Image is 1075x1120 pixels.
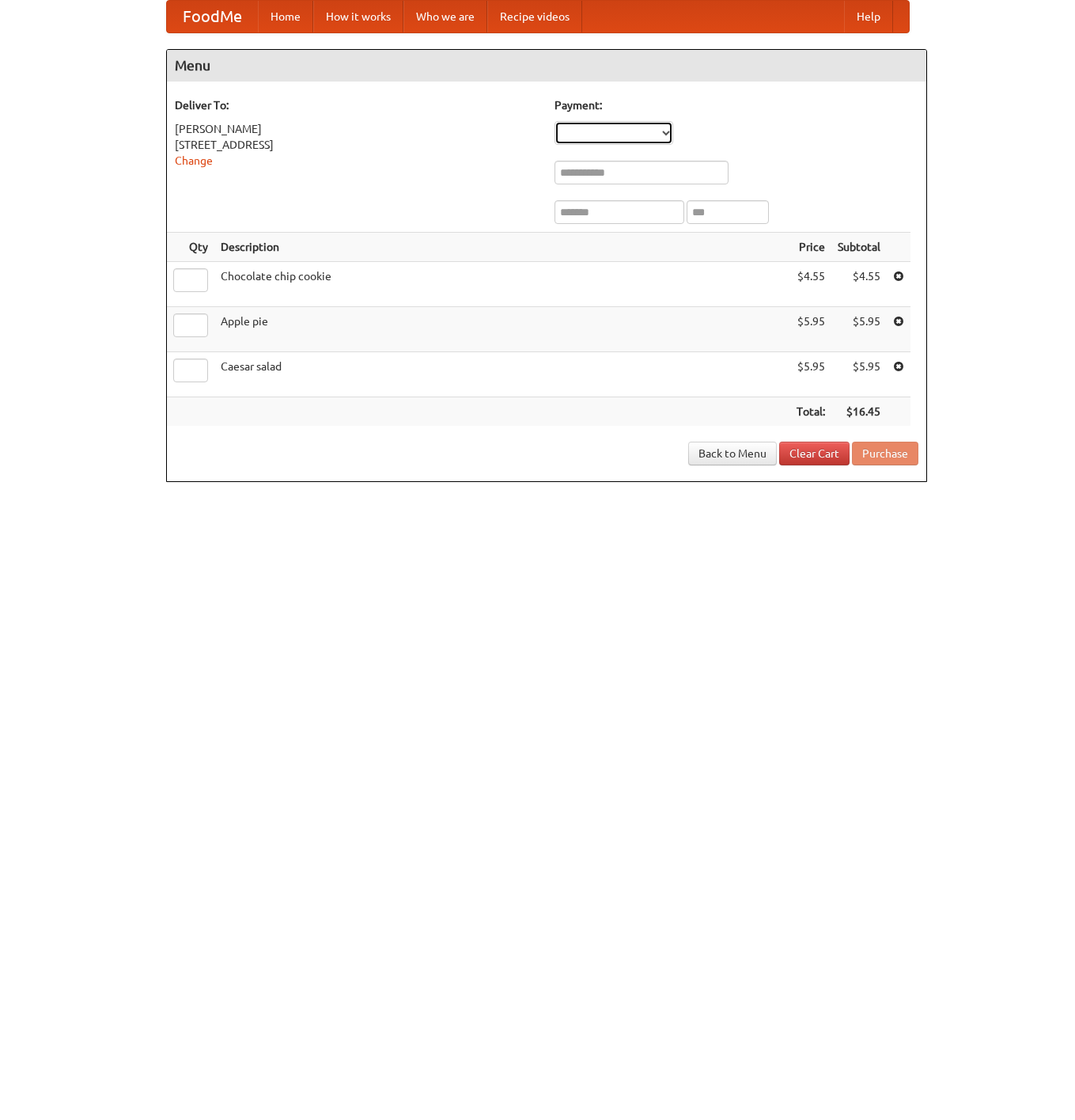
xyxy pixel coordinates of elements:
td: $5.95 [831,307,887,352]
a: Help [844,1,893,32]
a: FoodMe [167,1,258,32]
h5: Payment: [555,97,918,113]
a: Back to Menu [688,442,777,465]
button: Purchase [852,442,918,465]
th: Subtotal [831,233,887,262]
th: Qty [167,233,214,262]
a: Change [175,154,213,167]
td: $4.55 [790,262,831,307]
a: Home [258,1,313,32]
a: Who we are [403,1,487,32]
td: Apple pie [214,307,790,352]
a: How it works [313,1,403,32]
td: $5.95 [790,352,831,397]
div: [PERSON_NAME] [175,121,539,137]
a: Recipe videos [487,1,582,32]
th: Description [214,233,790,262]
a: Clear Cart [779,442,850,465]
th: Total: [790,397,831,427]
td: $4.55 [831,262,887,307]
h5: Deliver To: [175,97,539,113]
th: Price [790,233,831,262]
td: $5.95 [831,352,887,397]
td: Chocolate chip cookie [214,262,790,307]
div: [STREET_ADDRESS] [175,137,539,153]
td: Caesar salad [214,352,790,397]
th: $16.45 [831,397,887,427]
td: $5.95 [790,307,831,352]
h4: Menu [167,50,926,82]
